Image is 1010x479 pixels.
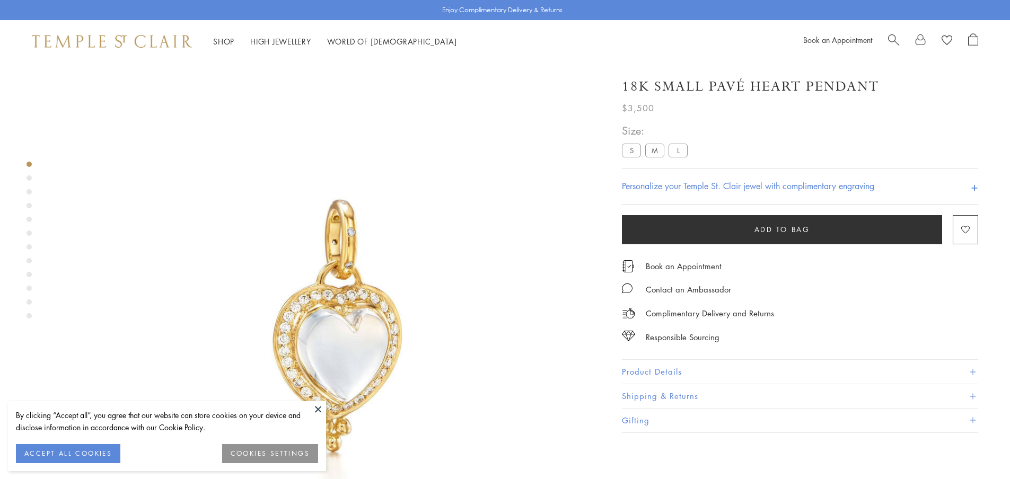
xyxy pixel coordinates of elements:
[622,77,879,96] h1: 18K Small Pavé Heart Pendant
[213,36,234,47] a: ShopShop
[622,144,641,157] label: S
[442,5,563,15] p: Enjoy Complimentary Delivery & Returns
[327,36,457,47] a: World of [DEMOGRAPHIC_DATA]World of [DEMOGRAPHIC_DATA]
[222,444,318,463] button: COOKIES SETTINGS
[622,215,942,244] button: Add to bag
[622,122,692,139] span: Size:
[622,384,978,408] button: Shipping & Returns
[622,307,635,320] img: icon_delivery.svg
[646,307,774,320] p: Complimentary Delivery and Returns
[971,176,978,196] h4: +
[622,260,635,272] img: icon_appointment.svg
[622,331,635,341] img: icon_sourcing.svg
[622,409,978,432] button: Gifting
[942,33,952,49] a: View Wishlist
[622,360,978,384] button: Product Details
[250,36,311,47] a: High JewelleryHigh Jewellery
[622,101,654,115] span: $3,500
[803,34,872,45] a: Book an Appointment
[213,35,457,48] nav: Main navigation
[754,224,810,235] span: Add to bag
[622,283,633,294] img: MessageIcon-01_2.svg
[16,444,120,463] button: ACCEPT ALL COOKIES
[645,144,664,157] label: M
[646,331,719,344] div: Responsible Sourcing
[646,260,722,272] a: Book an Appointment
[32,35,192,48] img: Temple St. Clair
[968,33,978,49] a: Open Shopping Bag
[646,283,731,296] div: Contact an Ambassador
[669,144,688,157] label: L
[888,33,899,49] a: Search
[16,409,318,433] div: By clicking “Accept all”, you agree that our website can store cookies on your device and disclos...
[622,180,874,192] h4: Personalize your Temple St. Clair jewel with complimentary engraving
[27,159,32,327] div: Product gallery navigation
